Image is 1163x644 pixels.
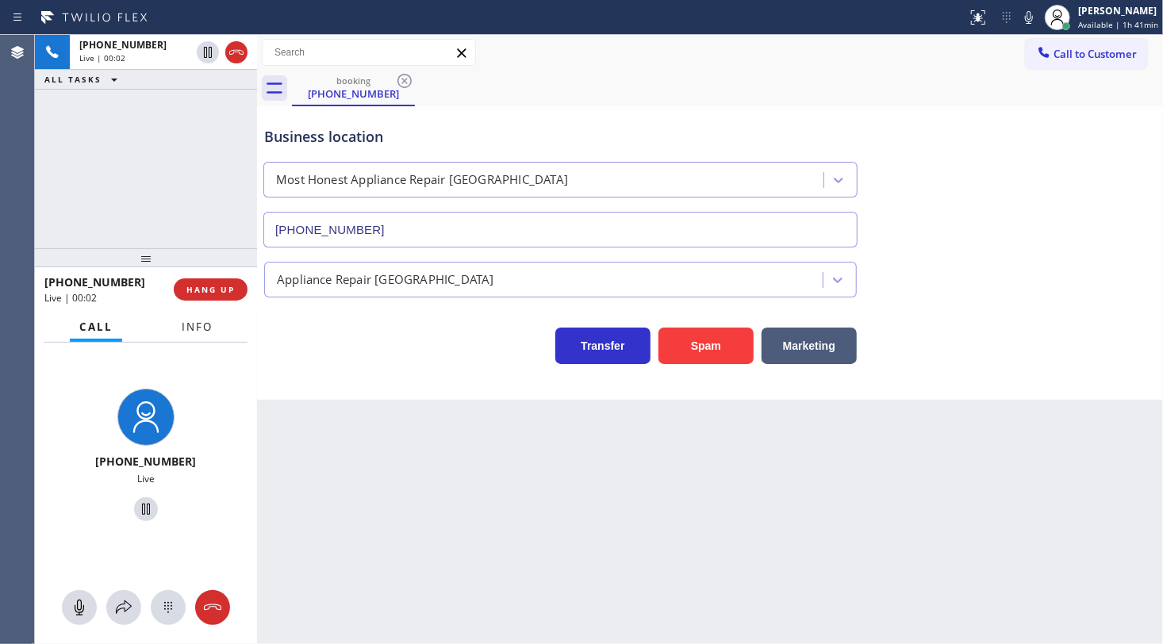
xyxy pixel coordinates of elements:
span: [PHONE_NUMBER] [79,38,167,52]
button: Marketing [762,328,857,364]
button: Open directory [106,590,141,625]
button: Info [172,312,222,343]
span: Call [79,320,113,334]
span: [PHONE_NUMBER] [96,454,197,469]
button: Call to Customer [1026,39,1147,69]
button: ALL TASKS [35,70,133,89]
span: ALL TASKS [44,74,102,85]
span: [PHONE_NUMBER] [44,274,145,289]
span: Info [182,320,213,334]
button: HANG UP [174,278,248,301]
button: Open dialpad [151,590,186,625]
button: Hang up [225,41,248,63]
input: Search [263,40,475,65]
button: Transfer [555,328,651,364]
div: [PERSON_NAME] [1078,4,1158,17]
span: Available | 1h 41min [1078,19,1158,30]
div: [PHONE_NUMBER] [294,86,413,101]
button: Mute [62,590,97,625]
button: Hang up [195,590,230,625]
div: Appliance Repair [GEOGRAPHIC_DATA] [277,270,494,289]
button: Spam [658,328,754,364]
button: Hold Customer [134,497,158,521]
button: Hold Customer [197,41,219,63]
div: Most Honest Appliance Repair [GEOGRAPHIC_DATA] [276,171,568,190]
span: Live [137,472,155,485]
div: (425) 954-9222 [294,71,413,105]
button: Mute [1018,6,1040,29]
span: Live | 00:02 [79,52,125,63]
div: Business location [264,126,857,148]
span: Live | 00:02 [44,291,97,305]
button: Call [70,312,122,343]
span: HANG UP [186,284,235,295]
div: booking [294,75,413,86]
span: Call to Customer [1054,47,1137,61]
input: Phone Number [263,212,858,247]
